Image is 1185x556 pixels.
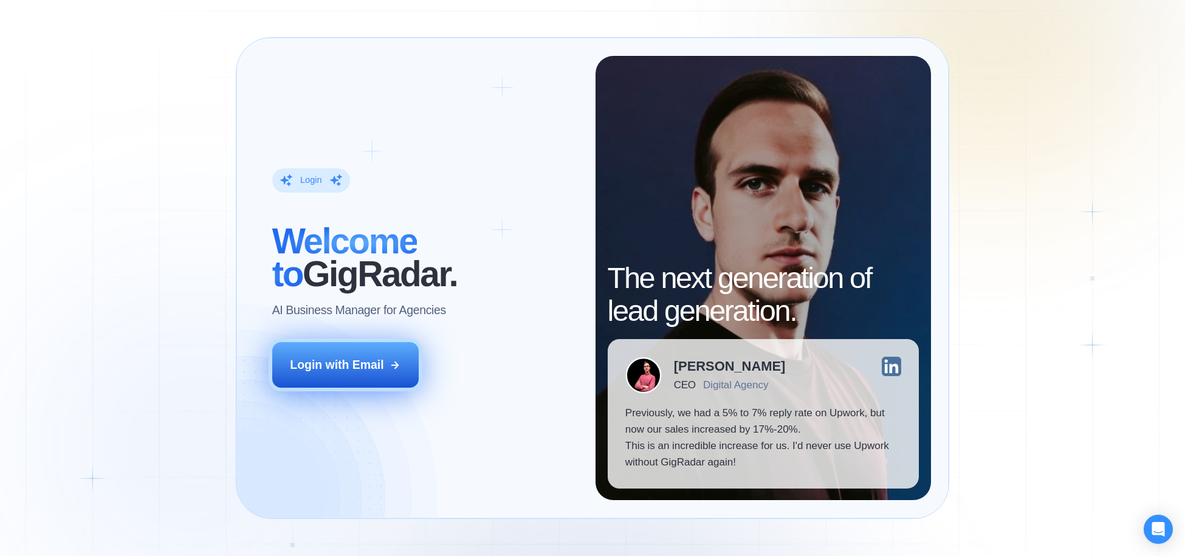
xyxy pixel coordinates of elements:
div: [PERSON_NAME] [674,360,785,373]
span: Welcome to [272,221,417,293]
div: Digital Agency [703,379,768,391]
div: CEO [674,379,696,391]
div: Open Intercom Messenger [1144,515,1173,544]
button: Login with Email [272,342,419,388]
div: Login with Email [290,357,383,373]
h2: ‍ GigRadar. [272,225,578,290]
h2: The next generation of lead generation. [608,262,919,327]
p: AI Business Manager for Agencies [272,302,446,318]
p: Previously, we had a 5% to 7% reply rate on Upwork, but now our sales increased by 17%-20%. This ... [625,405,901,470]
div: Login [300,174,322,187]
